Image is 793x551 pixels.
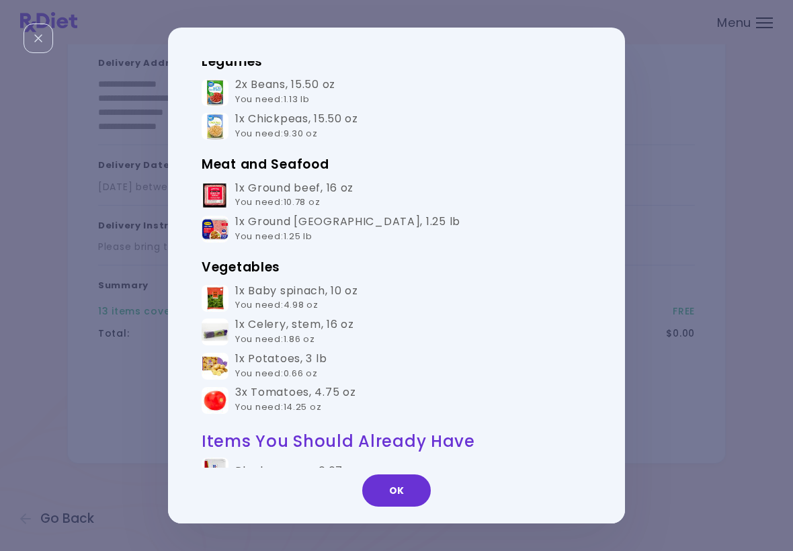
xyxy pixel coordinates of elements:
div: 1x Ground [GEOGRAPHIC_DATA] , 1.25 lb [235,215,460,244]
span: You need : 1.13 lb [235,93,310,105]
div: 1x Chickpeas , 15.50 oz [235,112,358,141]
h3: Legumes [202,51,591,73]
button: OK [362,474,431,507]
span: You need : 1.25 lb [235,230,312,243]
div: 1x Celery, stem , 16 oz [235,318,354,347]
span: You need : 9.30 oz [235,127,318,140]
div: 1x Ground beef , 16 oz [235,181,353,210]
span: You need : 0.66 oz [235,367,318,380]
span: You need : 10.78 oz [235,196,320,208]
span: You need : 4.98 oz [235,298,319,311]
h3: Vegetables [202,257,591,278]
h2: Items You Should Already Have [202,431,591,452]
div: Close [24,24,53,53]
div: 1x Baby spinach , 10 oz [235,284,358,313]
div: 2x Beans , 15.50 oz [235,78,335,107]
span: You need : 1.86 oz [235,333,315,345]
h3: Meat and Seafood [202,154,591,175]
div: Black pepper , 0.07 oz [235,464,359,478]
div: 1x Potatoes , 3 lb [235,352,327,381]
span: You need : 14.25 oz [235,400,321,413]
div: 3x Tomatoes , 4.75 oz [235,386,356,415]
